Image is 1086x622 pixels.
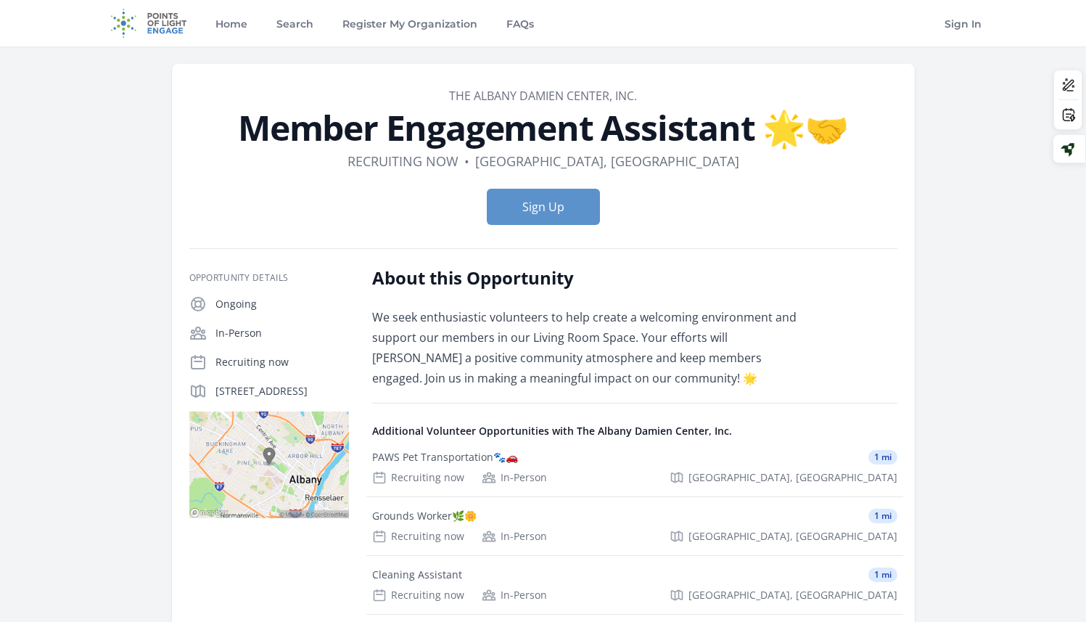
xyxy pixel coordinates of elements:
[215,297,349,311] p: Ongoing
[688,470,897,485] span: [GEOGRAPHIC_DATA], [GEOGRAPHIC_DATA]
[688,588,897,602] span: [GEOGRAPHIC_DATA], [GEOGRAPHIC_DATA]
[868,568,897,582] span: 1 mi
[482,588,547,602] div: In-Person
[487,189,600,225] button: Sign Up
[189,110,897,145] h1: Member Engagement Assistant 🌟🤝
[868,509,897,523] span: 1 mi
[868,450,897,465] span: 1 mi
[482,470,547,485] div: In-Person
[366,497,903,555] a: Grounds Worker🌿🌼 1 mi Recruiting now In-Person [GEOGRAPHIC_DATA], [GEOGRAPHIC_DATA]
[347,151,458,171] dd: Recruiting now
[366,438,903,496] a: PAWS Pet Transportation🐾🚗 1 mi Recruiting now In-Person [GEOGRAPHIC_DATA], [GEOGRAPHIC_DATA]
[372,450,518,465] div: PAWS Pet Transportation🐾🚗
[372,568,462,582] div: Cleaning Assistant
[372,307,797,388] p: We seek enthusiastic volunteers to help create a welcoming environment and support our members in...
[372,266,797,290] h2: About this Opportunity
[464,151,469,171] div: •
[372,470,464,485] div: Recruiting now
[372,424,897,438] h4: Additional Volunteer Opportunities with The Albany Damien Center, Inc.
[215,326,349,340] p: In-Person
[449,88,637,104] a: The Albany Damien Center, Inc.
[372,509,477,523] div: Grounds Worker🌿🌼
[189,272,349,284] h3: Opportunity Details
[372,588,464,602] div: Recruiting now
[215,384,349,398] p: [STREET_ADDRESS]
[688,529,897,544] span: [GEOGRAPHIC_DATA], [GEOGRAPHIC_DATA]
[215,355,349,369] p: Recruiting now
[189,412,349,518] img: Map
[475,151,739,171] dd: [GEOGRAPHIC_DATA], [GEOGRAPHIC_DATA]
[366,556,903,614] a: Cleaning Assistant 1 mi Recruiting now In-Person [GEOGRAPHIC_DATA], [GEOGRAPHIC_DATA]
[482,529,547,544] div: In-Person
[372,529,464,544] div: Recruiting now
